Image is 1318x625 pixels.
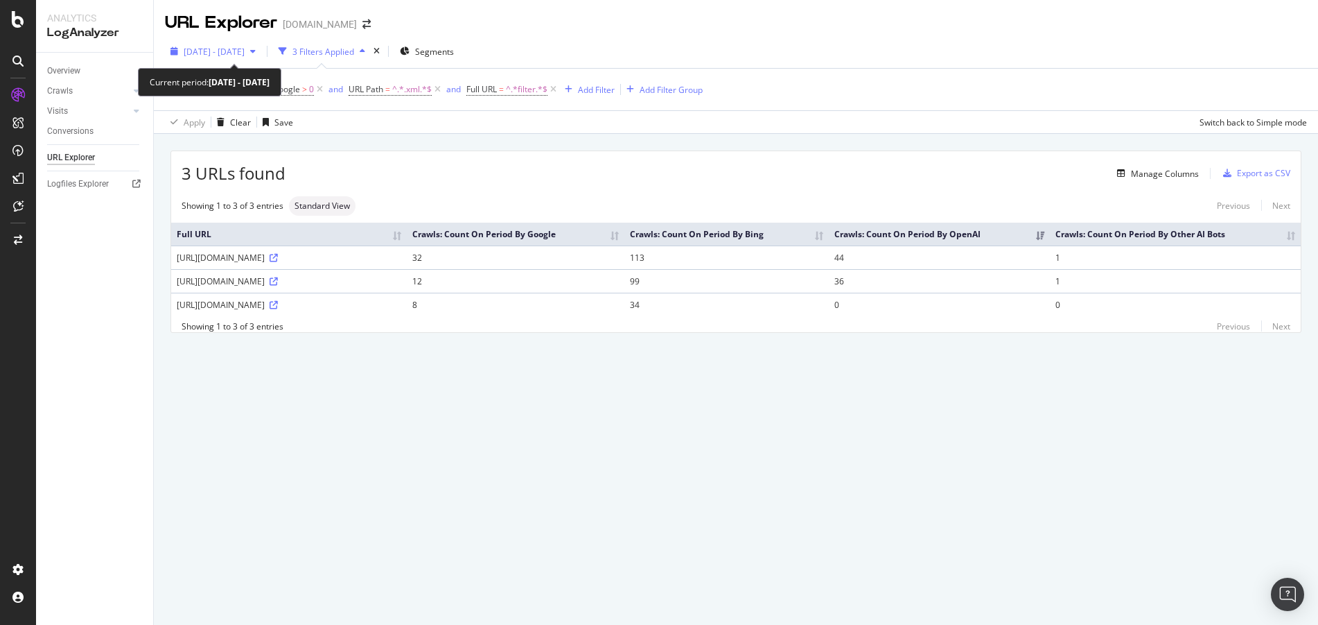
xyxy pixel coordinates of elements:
a: URL Explorer [47,151,143,165]
button: Manage Columns [1111,165,1199,182]
div: Crawls [47,84,73,99]
div: [URL][DOMAIN_NAME] [177,275,401,287]
div: Manage Columns [1131,168,1199,180]
div: URL Explorer [165,11,277,35]
div: Open Intercom Messenger [1271,578,1304,611]
span: = [385,83,390,95]
span: > [302,83,307,95]
div: Conversions [47,124,94,139]
span: Standard View [295,202,350,210]
td: 32 [407,246,624,269]
span: = [499,83,504,95]
div: [DOMAIN_NAME] [283,17,357,31]
div: URL Explorer [47,151,95,165]
div: LogAnalyzer [47,25,142,41]
th: Crawls: Count On Period By Other AI Bots: activate to sort column ascending [1050,223,1301,246]
td: 12 [407,269,624,293]
td: 44 [829,246,1050,269]
span: [DATE] - [DATE] [184,46,245,58]
div: Current period: [150,74,270,90]
button: and [328,83,343,96]
td: 36 [829,269,1050,293]
th: Crawls: Count On Period By Bing: activate to sort column ascending [624,223,829,246]
a: Conversions [47,124,143,139]
td: 34 [624,293,829,316]
div: arrow-right-arrow-left [362,19,371,29]
div: Showing 1 to 3 of 3 entries [182,320,283,332]
div: Switch back to Simple mode [1200,117,1307,128]
span: ^.*filter.*$ [506,80,547,99]
div: and [328,83,343,95]
div: Save [274,117,293,128]
span: 3 URLs found [182,162,285,185]
button: Apply [165,111,205,133]
button: Segments [394,40,459,62]
span: ^.*.xml.*$ [392,80,432,99]
div: Apply [184,117,205,128]
a: Crawls [47,84,130,99]
div: [URL][DOMAIN_NAME] [177,299,401,311]
span: Segments [415,46,454,58]
span: Full URL [466,83,497,95]
button: Save [257,111,293,133]
td: 1 [1050,246,1301,269]
span: 0 [309,80,314,99]
b: [DATE] - [DATE] [209,76,270,88]
button: Add Filter Group [621,81,703,98]
div: Logfiles Explorer [47,177,109,191]
td: 99 [624,269,829,293]
button: Export as CSV [1218,162,1290,185]
button: 3 Filters Applied [273,40,371,62]
td: 8 [407,293,624,316]
td: 0 [829,293,1050,316]
div: neutral label [289,196,355,216]
button: and [446,83,461,96]
th: Crawls: Count On Period By Google: activate to sort column ascending [407,223,624,246]
span: URL Path [349,83,383,95]
th: Crawls: Count On Period By OpenAI: activate to sort column ascending [829,223,1050,246]
div: and [446,83,461,95]
div: 3 Filters Applied [292,46,354,58]
div: Visits [47,104,68,119]
td: 0 [1050,293,1301,316]
th: Full URL: activate to sort column ascending [171,223,407,246]
div: Overview [47,64,80,78]
div: Analytics [47,11,142,25]
button: Add Filter [559,81,615,98]
a: Visits [47,104,130,119]
a: Overview [47,64,143,78]
div: Showing 1 to 3 of 3 entries [182,200,283,212]
a: Logfiles Explorer [47,177,143,191]
div: Export as CSV [1237,167,1290,179]
div: Add Filter Group [640,84,703,96]
button: Switch back to Simple mode [1194,111,1307,133]
td: 113 [624,246,829,269]
button: [DATE] - [DATE] [165,40,261,62]
div: [URL][DOMAIN_NAME] [177,252,401,264]
div: Add Filter [578,84,615,96]
div: times [371,44,383,58]
div: Clear [230,117,251,128]
button: Clear [211,111,251,133]
td: 1 [1050,269,1301,293]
